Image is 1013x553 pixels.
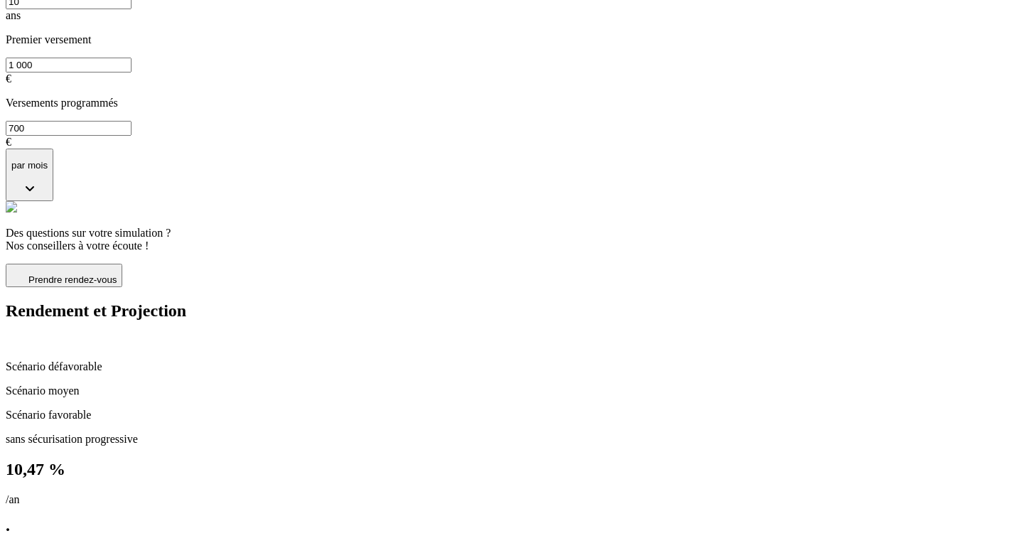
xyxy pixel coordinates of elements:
p: Scénario favorable [6,409,1007,422]
p: par mois [11,160,48,171]
span: Des questions sur votre simulation ? [6,227,171,239]
p: Premier versement [6,33,1007,46]
p: Scénario moyen [6,385,1007,397]
button: par mois [6,149,53,202]
h2: Rendement et Projection [6,301,1007,321]
button: Prendre rendez-vous [6,264,122,287]
h2: · [6,520,1007,539]
img: alexis.png [6,201,17,213]
p: Scénario défavorable [6,360,1007,373]
span: Nos conseillers à votre écoute ! [6,240,149,252]
p: sans sécurisation progressive [6,433,1007,446]
span: € [6,136,11,148]
span: ans [6,9,21,21]
p: Versements programmés [6,97,1007,109]
p: /an [6,493,1007,506]
h2: 10,47 % [6,460,1007,479]
span: Prendre rendez-vous [28,274,117,285]
span: € [6,73,11,85]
